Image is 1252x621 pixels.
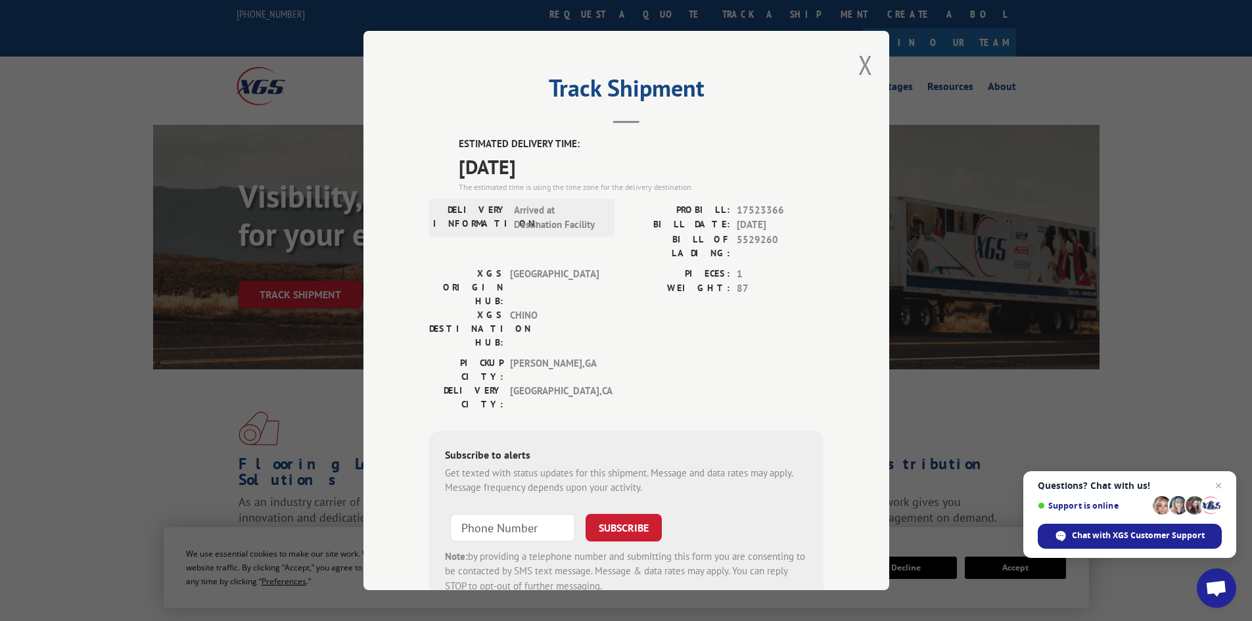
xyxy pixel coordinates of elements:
[1072,530,1205,541] span: Chat with XGS Customer Support
[626,203,730,218] label: PROBILL:
[510,308,599,350] span: CHINO
[626,233,730,260] label: BILL OF LADING:
[445,550,468,563] strong: Note:
[626,267,730,282] label: PIECES:
[737,218,823,233] span: [DATE]
[429,308,503,350] label: XGS DESTINATION HUB:
[1038,501,1148,511] span: Support is online
[429,384,503,411] label: DELIVERY CITY:
[1197,568,1236,608] div: Open chat
[1038,524,1222,549] div: Chat with XGS Customer Support
[737,267,823,282] span: 1
[858,47,873,82] button: Close modal
[737,233,823,260] span: 5529260
[429,267,503,308] label: XGS ORIGIN HUB:
[445,466,808,495] div: Get texted with status updates for this shipment. Message and data rates may apply. Message frequ...
[1211,478,1226,494] span: Close chat
[1038,480,1222,491] span: Questions? Chat with us!
[445,549,808,594] div: by providing a telephone number and submitting this form you are consenting to be contacted by SM...
[429,79,823,104] h2: Track Shipment
[459,152,823,181] span: [DATE]
[433,203,507,233] label: DELIVERY INFORMATION:
[450,514,575,541] input: Phone Number
[626,281,730,296] label: WEIGHT:
[459,137,823,152] label: ESTIMATED DELIVERY TIME:
[510,267,599,308] span: [GEOGRAPHIC_DATA]
[514,203,603,233] span: Arrived at Destination Facility
[510,384,599,411] span: [GEOGRAPHIC_DATA] , CA
[737,281,823,296] span: 87
[429,356,503,384] label: PICKUP CITY:
[445,447,808,466] div: Subscribe to alerts
[586,514,662,541] button: SUBSCRIBE
[626,218,730,233] label: BILL DATE:
[737,203,823,218] span: 17523366
[510,356,599,384] span: [PERSON_NAME] , GA
[459,181,823,193] div: The estimated time is using the time zone for the delivery destination.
